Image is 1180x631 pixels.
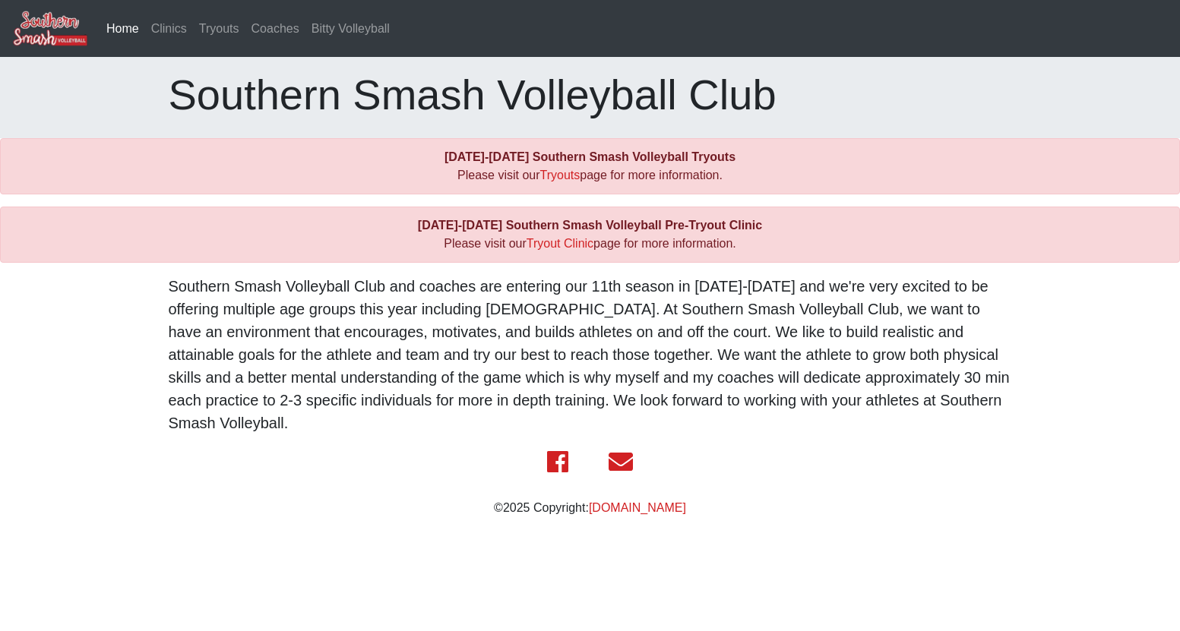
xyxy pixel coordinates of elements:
[444,150,736,163] b: [DATE]-[DATE] Southern Smash Volleyball Tryouts
[169,69,1012,120] h1: Southern Smash Volleyball Club
[418,219,762,232] b: [DATE]-[DATE] Southern Smash Volleyball Pre-Tryout Clinic
[100,14,145,44] a: Home
[305,14,396,44] a: Bitty Volleyball
[527,237,593,250] a: Tryout Clinic
[193,14,245,44] a: Tryouts
[145,14,193,44] a: Clinics
[540,169,581,181] a: Tryouts
[12,10,88,47] img: Southern Smash Volleyball
[169,275,1012,434] p: Southern Smash Volleyball Club and coaches are entering our 11th season in [DATE]-[DATE] and we'r...
[245,14,305,44] a: Coaches
[589,501,686,514] a: [DOMAIN_NAME]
